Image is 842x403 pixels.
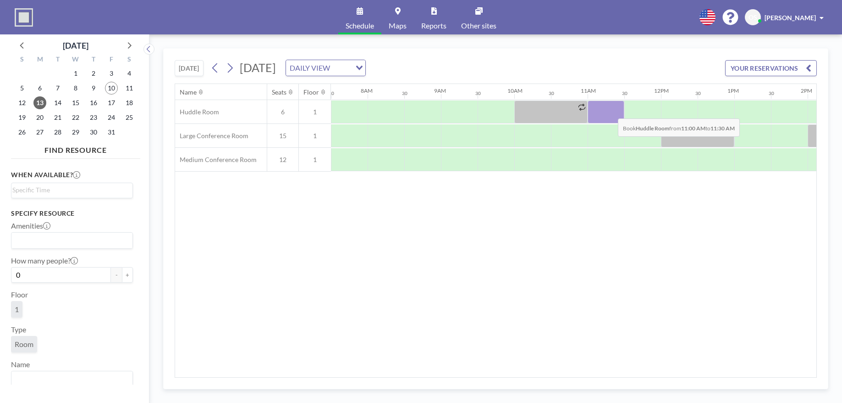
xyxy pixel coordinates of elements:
span: Saturday, October 18, 2025 [123,96,136,109]
img: organization-logo [15,8,33,27]
b: 11:00 AM [681,125,705,132]
div: 30 [769,90,774,96]
span: Room [15,340,33,348]
div: T [49,54,67,66]
div: Seats [272,88,286,96]
label: Type [11,325,26,334]
div: 30 [402,90,407,96]
label: How many people? [11,256,78,265]
span: Other sites [461,22,496,29]
div: W [67,54,85,66]
button: - [111,267,122,283]
span: Tuesday, October 7, 2025 [51,82,64,95]
span: Thursday, October 16, 2025 [87,96,100,109]
div: T [84,54,102,66]
div: 30 [549,90,554,96]
input: Search for option [12,185,127,195]
span: Friday, October 24, 2025 [105,111,118,124]
input: Search for option [12,373,127,385]
span: 1 [299,156,331,164]
span: 12 [267,156,298,164]
span: 1 [299,108,331,116]
span: Saturday, October 11, 2025 [123,82,136,95]
div: 1PM [727,87,739,94]
div: 8AM [361,87,373,94]
span: Monday, October 27, 2025 [33,126,46,139]
span: OS [748,13,757,22]
span: Friday, October 10, 2025 [105,82,118,95]
div: 30 [329,90,334,96]
span: 15 [267,132,298,140]
input: Search for option [12,235,127,246]
div: 12PM [654,87,669,94]
input: Search for option [333,62,350,74]
div: 2PM [801,87,812,94]
div: F [102,54,120,66]
div: 9AM [434,87,446,94]
span: Thursday, October 23, 2025 [87,111,100,124]
b: 11:30 AM [710,125,735,132]
span: Friday, October 17, 2025 [105,96,118,109]
div: Search for option [11,371,132,387]
div: S [13,54,31,66]
span: Reports [421,22,446,29]
div: 30 [695,90,701,96]
span: 1 [299,132,331,140]
div: 30 [475,90,481,96]
span: Medium Conference Room [175,156,257,164]
span: Schedule [346,22,374,29]
span: Friday, October 31, 2025 [105,126,118,139]
button: + [122,267,133,283]
span: Tuesday, October 21, 2025 [51,111,64,124]
span: Monday, October 6, 2025 [33,82,46,95]
span: [PERSON_NAME] [765,14,816,22]
div: Search for option [11,183,132,197]
span: 1 [15,305,19,313]
button: [DATE] [175,60,204,76]
span: Saturday, October 4, 2025 [123,67,136,80]
span: Huddle Room [175,108,219,116]
span: Saturday, October 25, 2025 [123,111,136,124]
label: Amenities [11,221,50,230]
span: Monday, October 20, 2025 [33,111,46,124]
span: Wednesday, October 22, 2025 [69,111,82,124]
span: Large Conference Room [175,132,248,140]
span: Sunday, October 12, 2025 [16,96,28,109]
span: Sunday, October 19, 2025 [16,111,28,124]
div: 11AM [581,87,596,94]
div: M [31,54,49,66]
div: Name [180,88,197,96]
div: 10AM [507,87,523,94]
span: Tuesday, October 28, 2025 [51,126,64,139]
button: YOUR RESERVATIONS [725,60,817,76]
div: Floor [303,88,319,96]
h3: Specify resource [11,209,133,218]
div: S [120,54,138,66]
span: Monday, October 13, 2025 [33,96,46,109]
span: Thursday, October 9, 2025 [87,82,100,95]
span: [DATE] [240,61,276,74]
b: Huddle Room [636,125,669,132]
label: Floor [11,290,28,299]
span: Sunday, October 5, 2025 [16,82,28,95]
span: Tuesday, October 14, 2025 [51,96,64,109]
div: Search for option [11,233,132,248]
span: DAILY VIEW [288,62,332,74]
span: Wednesday, October 29, 2025 [69,126,82,139]
div: 30 [622,90,627,96]
span: Friday, October 3, 2025 [105,67,118,80]
label: Name [11,360,30,369]
span: Wednesday, October 1, 2025 [69,67,82,80]
span: Sunday, October 26, 2025 [16,126,28,139]
span: Book from to [618,118,740,137]
span: Wednesday, October 8, 2025 [69,82,82,95]
span: Thursday, October 30, 2025 [87,126,100,139]
span: 6 [267,108,298,116]
h4: FIND RESOURCE [11,142,140,155]
span: Wednesday, October 15, 2025 [69,96,82,109]
div: [DATE] [63,39,88,52]
div: Search for option [286,60,365,76]
span: Maps [389,22,407,29]
span: Thursday, October 2, 2025 [87,67,100,80]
